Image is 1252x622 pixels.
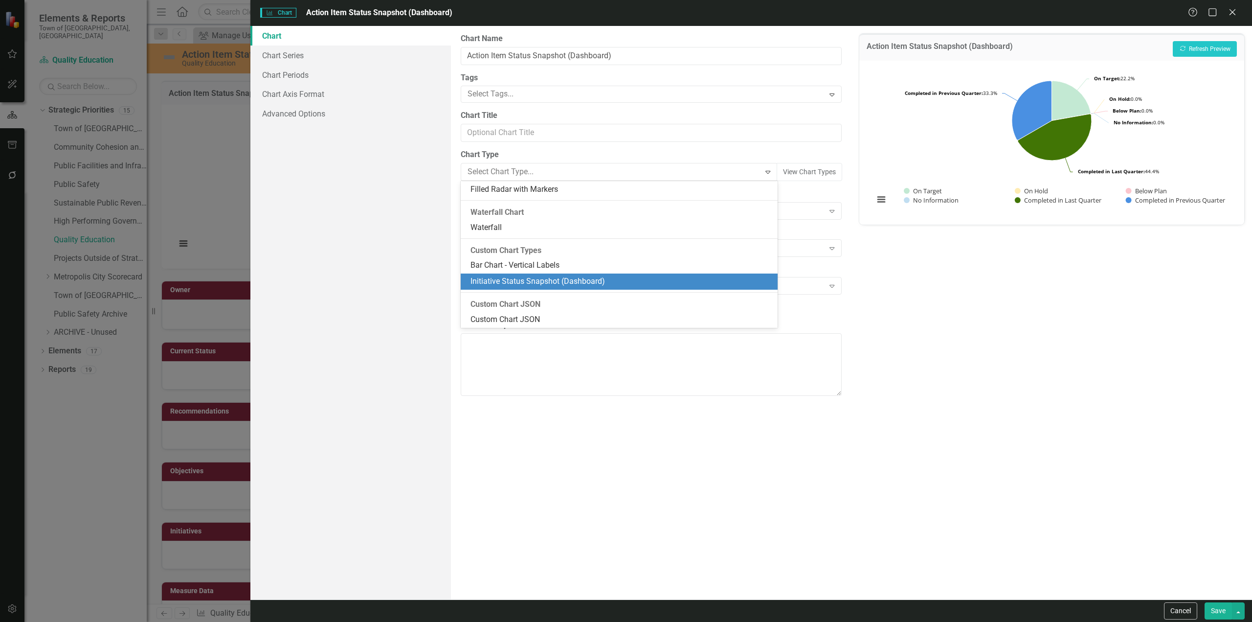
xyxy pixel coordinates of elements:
label: Tags [461,72,842,84]
tspan: Completed in Last Quarter: [1078,168,1145,175]
div: Custom Chart JSON [470,314,772,325]
path: No Information, 0. [1051,114,1091,120]
tspan: On Target: [1094,75,1120,82]
text: 0.0% [1114,119,1164,126]
a: Advanced Options [250,104,451,123]
text: 0.0% [1113,107,1153,114]
div: Bar Chart - Vertical Labels [470,260,772,271]
text: 44.4% [1078,168,1159,175]
path: Completed in Last Quarter, 4. [1018,114,1092,161]
a: Chart Series [250,46,451,65]
div: Initiative Status Snapshot (Dashboard) [470,276,772,287]
path: On Target, 2. [1051,81,1091,120]
button: Show On Target [904,186,942,195]
button: Show Completed in Last Quarter [1015,196,1102,205]
tspan: Below Plan: [1113,107,1141,114]
a: Chart Periods [250,65,451,85]
button: Save [1205,602,1232,620]
svg: Interactive chart [869,68,1234,215]
span: Action Item Status Snapshot (Dashboard) [306,8,452,17]
label: Chart Title [461,110,842,121]
div: Chart. Highcharts interactive chart. [869,68,1234,215]
div: Filled Radar with Markers [470,184,772,195]
div: Waterfall [470,222,772,233]
a: Chart Axis Format [250,84,451,104]
button: Show Below Plan [1126,186,1167,195]
text: 0.0% [1109,95,1142,102]
button: View chart menu, Chart [874,193,888,207]
button: Cancel [1164,602,1197,620]
label: Chart Type [461,149,842,161]
tspan: Completed in Previous Quarter: [905,90,983,96]
button: Show Completed in Previous Quarter [1126,196,1226,205]
path: Completed in Previous Quarter, 3. [1012,81,1052,140]
div: Custom Chart JSON [461,298,778,312]
div: Custom Chart Types [461,244,778,258]
text: 33.3% [905,90,997,96]
span: Chart [260,8,296,18]
text: 22.2% [1094,75,1135,82]
tspan: No Information: [1114,119,1153,126]
div: Waterfall Chart [461,206,778,220]
button: Show No Information [904,196,958,205]
button: View Chart Types [777,163,842,181]
tspan: On Hold: [1109,95,1131,102]
input: Optional Chart Title [461,124,842,142]
a: Chart [250,26,451,46]
h3: Action Item Status Snapshot (Dashboard) [867,42,1013,54]
label: Chart Name [461,33,842,45]
button: Show On Hold [1015,186,1048,195]
button: Refresh Preview [1173,41,1237,57]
